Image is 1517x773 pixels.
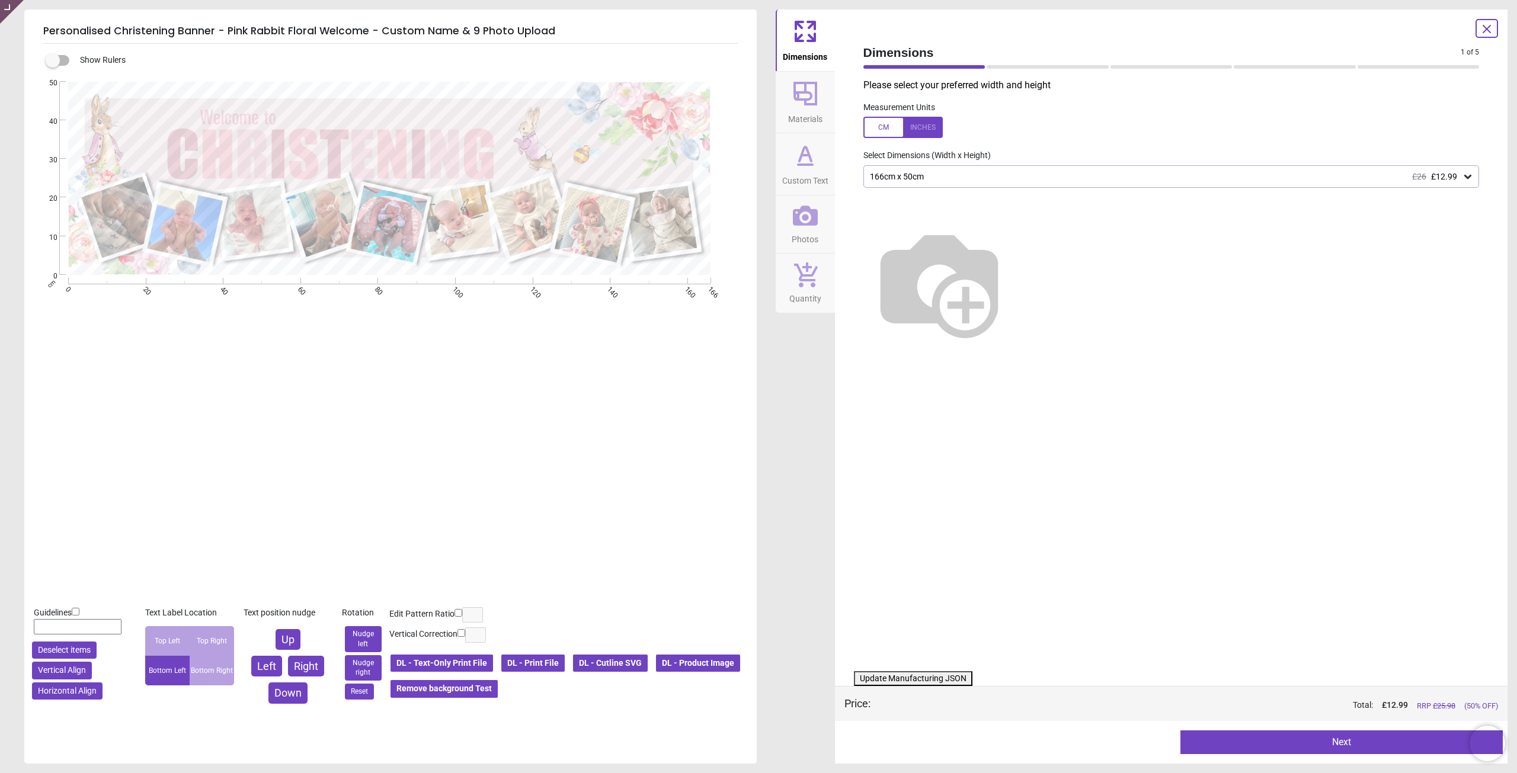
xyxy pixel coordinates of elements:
span: Quantity [789,287,821,305]
button: DL - Text-Only Print File [389,653,494,673]
div: Top Left [145,626,190,656]
span: RRP [1417,701,1455,711]
span: (50% OFF) [1464,701,1498,711]
button: Quantity [776,254,835,313]
span: Custom Text [782,169,828,187]
p: Please select your preferred width and height [863,79,1489,92]
span: Dimensions [863,44,1461,61]
button: Vertical Align [32,662,92,679]
span: Guidelines [34,608,72,617]
span: 12.99 [1387,700,1408,710]
button: Reset [345,684,374,700]
label: Measurement Units [863,102,935,114]
h5: Personalised Christening Banner - Pink Rabbit Floral Welcome - Custom Name & 9 Photo Upload [43,19,738,44]
button: Update Manufacturing JSON [854,671,972,687]
button: Horizontal Align [32,682,103,700]
button: Photos [776,195,835,254]
label: Vertical Correction [389,628,457,640]
button: Down [268,682,308,703]
div: 166cm x 50cm [869,172,1462,182]
div: Price : [844,696,870,711]
span: Materials [788,108,822,126]
span: Dimensions [783,46,827,63]
iframe: Brevo live chat [1470,726,1505,761]
label: Select Dimensions (Width x Height) [854,150,991,162]
button: DL - Print File [500,653,566,673]
img: Helper for size comparison [863,207,1015,358]
button: Materials [776,72,835,133]
div: Show Rulers [53,53,757,68]
span: 50 [35,78,57,88]
span: £12.99 [1431,172,1457,181]
label: Edit Pattern Ratio [389,608,455,620]
button: Remove background Test [389,679,499,699]
button: Custom Text [776,133,835,195]
div: Rotation [342,607,385,619]
div: Text position nudge [244,607,332,619]
span: £ [1382,700,1408,711]
button: Nudge left [345,626,382,652]
button: Dimensions [776,9,835,71]
div: Bottom Left [145,656,190,685]
span: £26 [1412,172,1426,181]
button: DL - Cutline SVG [572,653,649,673]
button: Nudge right [345,655,382,681]
button: Left [251,656,282,676]
button: DL - Product Image [655,653,741,673]
div: Text Label Location [145,607,234,619]
button: Next [1180,730,1503,754]
div: Total: [888,700,1499,711]
button: Up [276,629,300,650]
button: Right [288,656,324,676]
button: Deselect items [32,642,97,659]
span: Photos [792,228,818,246]
span: £ 25.98 [1433,701,1455,710]
div: Bottom Right [190,656,234,685]
span: 1 of 5 [1461,47,1479,57]
div: Top Right [190,626,234,656]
